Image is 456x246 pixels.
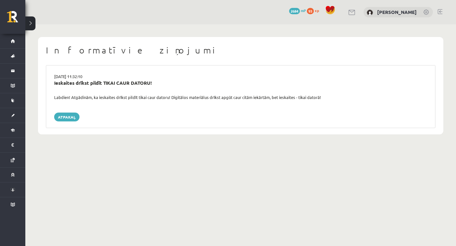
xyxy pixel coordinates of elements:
span: xp [315,8,319,13]
span: 93 [307,8,314,14]
a: Rīgas 1. Tālmācības vidusskola [7,11,25,27]
a: [PERSON_NAME] [377,9,417,15]
div: Labdien! Atgādinām, ka ieskaites drīkst pildīt tikai caur datoru! Digitālos materiālus drīkst apg... [49,94,432,101]
div: Ieskaites drīkst pildīt TIKAI CAUR DATORU! [54,79,427,87]
a: 93 xp [307,8,322,13]
img: Daniela Kukina [367,9,373,16]
a: Atpakaļ [54,113,79,121]
div: [DATE] 11:32:10 [49,73,432,80]
span: mP [301,8,306,13]
h1: Informatīvie ziņojumi [46,45,435,56]
span: 2684 [289,8,300,14]
a: 2684 mP [289,8,306,13]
